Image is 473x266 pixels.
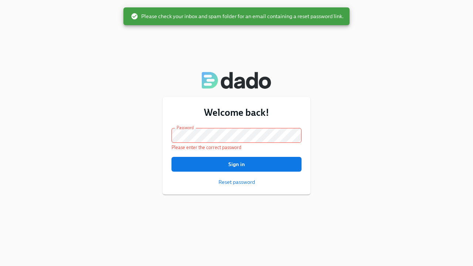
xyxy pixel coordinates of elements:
button: Reset password [218,178,255,186]
button: Sign in [171,157,302,172]
img: Dado [202,71,271,89]
span: Please check your inbox and spam folder for an email containing a reset password link. [131,13,344,20]
span: Sign in [177,161,296,168]
p: Please enter the correct password [171,144,302,151]
h3: Welcome back! [171,106,302,119]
